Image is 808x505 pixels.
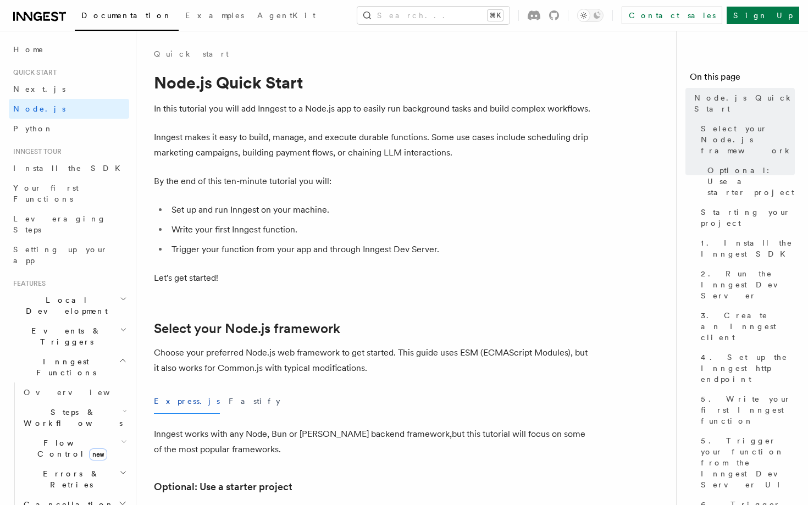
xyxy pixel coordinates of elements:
[154,130,594,160] p: Inngest makes it easy to build, manage, and execute durable functions. Some use cases include sch...
[9,79,129,99] a: Next.js
[9,356,119,378] span: Inngest Functions
[75,3,179,31] a: Documentation
[9,147,62,156] span: Inngest tour
[707,165,795,198] span: Optional: Use a starter project
[13,184,79,203] span: Your first Functions
[19,382,129,402] a: Overview
[9,352,129,382] button: Inngest Functions
[357,7,510,24] button: Search...⌘K
[696,431,795,495] a: 5. Trigger your function from the Inngest Dev Server UI
[19,468,119,490] span: Errors & Retries
[19,437,121,459] span: Flow Control
[9,40,129,59] a: Home
[13,85,65,93] span: Next.js
[690,70,795,88] h4: On this page
[168,202,594,218] li: Set up and run Inngest on your machine.
[13,164,127,173] span: Install the SDK
[154,389,220,414] button: Express.js
[19,464,129,495] button: Errors & Retries
[694,92,795,114] span: Node.js Quick Start
[696,306,795,347] a: 3. Create an Inngest client
[703,160,795,202] a: Optional: Use a starter project
[229,389,280,414] button: Fastify
[9,325,120,347] span: Events & Triggers
[9,290,129,321] button: Local Development
[154,479,292,495] a: Optional: Use a starter project
[9,240,129,270] a: Setting up your app
[154,101,594,116] p: In this tutorial you will add Inngest to a Node.js app to easily run background tasks and build c...
[168,222,594,237] li: Write your first Inngest function.
[154,270,594,286] p: Let's get started!
[19,402,129,433] button: Steps & Workflows
[154,48,229,59] a: Quick start
[696,347,795,389] a: 4. Set up the Inngest http endpoint
[701,310,795,343] span: 3. Create an Inngest client
[690,88,795,119] a: Node.js Quick Start
[24,388,137,397] span: Overview
[9,279,46,288] span: Features
[19,407,123,429] span: Steps & Workflows
[727,7,799,24] a: Sign Up
[696,202,795,233] a: Starting your project
[179,3,251,30] a: Examples
[13,214,106,234] span: Leveraging Steps
[696,119,795,160] a: Select your Node.js framework
[185,11,244,20] span: Examples
[701,237,795,259] span: 1. Install the Inngest SDK
[9,321,129,352] button: Events & Triggers
[696,264,795,306] a: 2. Run the Inngest Dev Server
[13,44,44,55] span: Home
[701,268,795,301] span: 2. Run the Inngest Dev Server
[9,68,57,77] span: Quick start
[701,207,795,229] span: Starting your project
[696,389,795,431] a: 5. Write your first Inngest function
[9,119,129,138] a: Python
[154,174,594,189] p: By the end of this ten-minute tutorial you will:
[19,433,129,464] button: Flow Controlnew
[9,209,129,240] a: Leveraging Steps
[9,99,129,119] a: Node.js
[577,9,604,22] button: Toggle dark mode
[13,124,53,133] span: Python
[154,321,340,336] a: Select your Node.js framework
[622,7,722,24] a: Contact sales
[89,448,107,460] span: new
[154,73,594,92] h1: Node.js Quick Start
[251,3,322,30] a: AgentKit
[701,435,795,490] span: 5. Trigger your function from the Inngest Dev Server UI
[257,11,316,20] span: AgentKit
[168,242,594,257] li: Trigger your function from your app and through Inngest Dev Server.
[13,245,108,265] span: Setting up your app
[13,104,65,113] span: Node.js
[154,345,594,376] p: Choose your preferred Node.js web framework to get started. This guide uses ESM (ECMAScript Modul...
[81,11,172,20] span: Documentation
[9,178,129,209] a: Your first Functions
[154,426,594,457] p: Inngest works with any Node, Bun or [PERSON_NAME] backend framework,but this tutorial will focus ...
[701,352,795,385] span: 4. Set up the Inngest http endpoint
[701,123,795,156] span: Select your Node.js framework
[9,295,120,317] span: Local Development
[701,393,795,426] span: 5. Write your first Inngest function
[9,158,129,178] a: Install the SDK
[488,10,503,21] kbd: ⌘K
[696,233,795,264] a: 1. Install the Inngest SDK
